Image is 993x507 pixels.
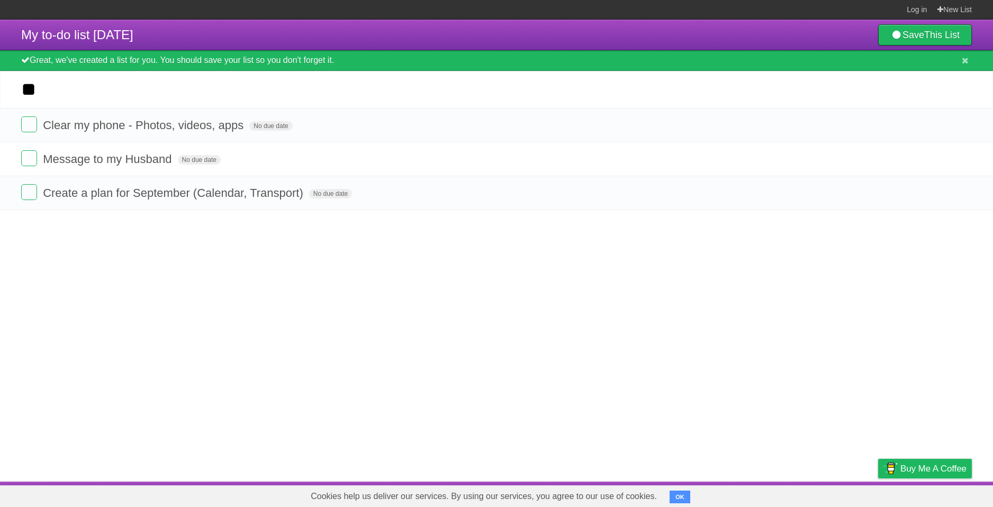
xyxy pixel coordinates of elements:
[737,484,760,504] a: About
[43,119,246,132] span: Clear my phone - Photos, videos, apps
[772,484,815,504] a: Developers
[924,30,960,40] b: This List
[21,184,37,200] label: Done
[900,459,967,478] span: Buy me a coffee
[21,28,133,42] span: My to-do list [DATE]
[178,155,221,165] span: No due date
[828,484,852,504] a: Terms
[43,152,174,166] span: Message to my Husband
[864,484,892,504] a: Privacy
[309,189,352,198] span: No due date
[43,186,306,200] span: Create a plan for September (Calendar, Transport)
[21,116,37,132] label: Done
[878,24,972,46] a: SaveThis List
[21,150,37,166] label: Done
[905,484,972,504] a: Suggest a feature
[670,491,690,503] button: OK
[883,459,898,477] img: Buy me a coffee
[249,121,292,131] span: No due date
[300,486,667,507] span: Cookies help us deliver our services. By using our services, you agree to our use of cookies.
[878,459,972,478] a: Buy me a coffee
